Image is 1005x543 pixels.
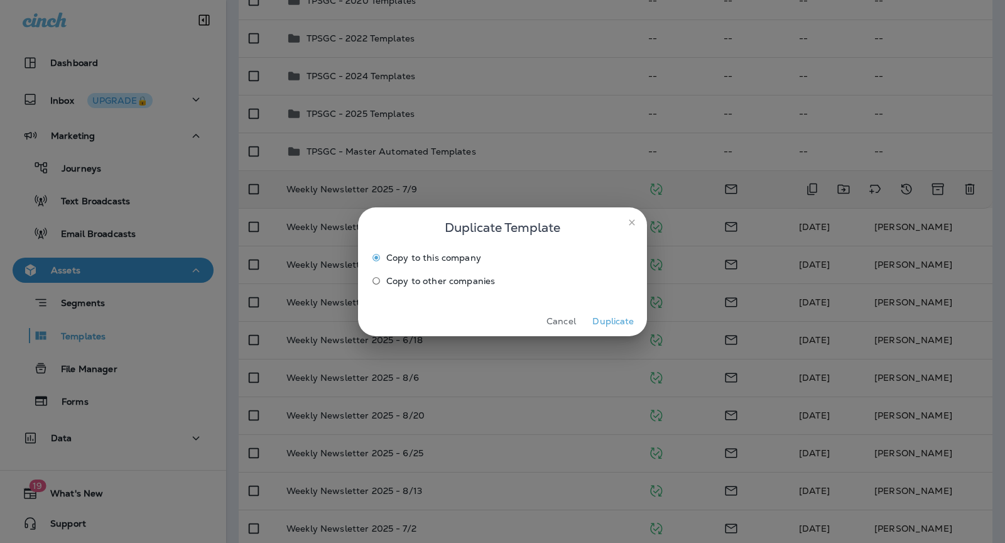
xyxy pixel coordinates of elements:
[445,217,560,238] span: Duplicate Template
[386,253,481,263] span: Copy to this company
[622,212,642,233] button: close
[590,312,637,331] button: Duplicate
[538,312,585,331] button: Cancel
[386,276,495,286] span: Copy to other companies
